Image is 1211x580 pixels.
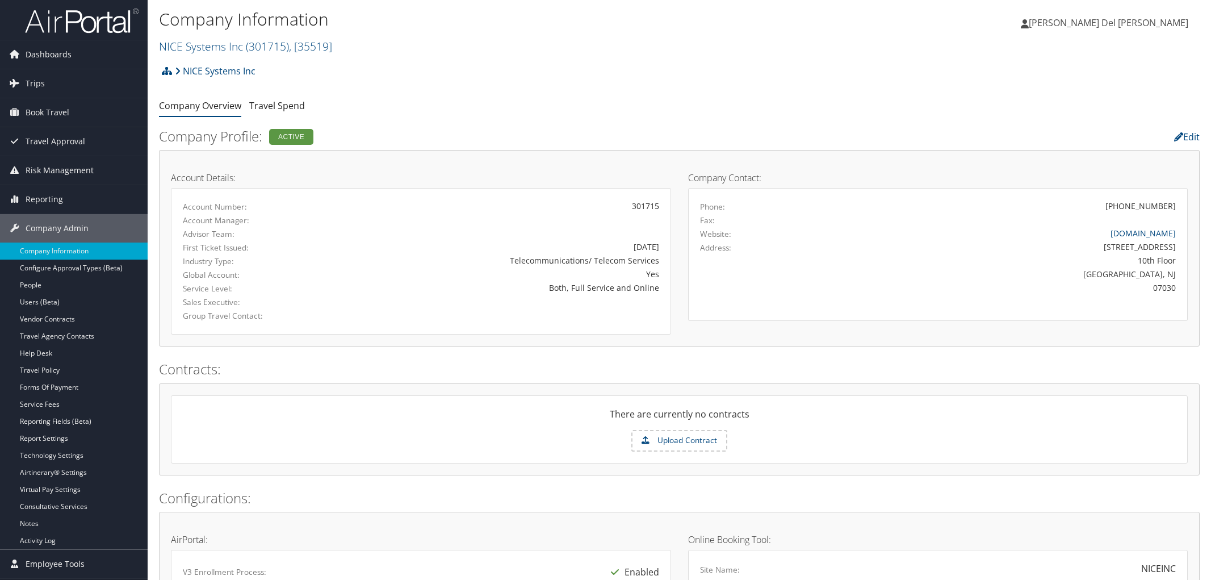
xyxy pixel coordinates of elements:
a: [DOMAIN_NAME] [1111,228,1176,239]
div: Active [269,129,313,145]
label: Account Manager: [183,215,330,226]
label: Industry Type: [183,256,330,267]
label: Group Travel Contact: [183,310,330,322]
h4: Company Contact: [688,173,1188,182]
h4: AirPortal: [171,535,671,544]
span: Trips [26,69,45,98]
div: [STREET_ADDRESS] [823,241,1176,253]
div: 301715 [347,200,659,212]
h4: Account Details: [171,173,671,182]
span: Employee Tools [26,550,85,578]
span: ( 301715 ) [246,39,289,54]
span: [PERSON_NAME] Del [PERSON_NAME] [1029,16,1188,29]
label: Fax: [700,215,715,226]
div: [PHONE_NUMBER] [1105,200,1176,212]
label: Website: [700,228,731,240]
span: Risk Management [26,156,94,185]
label: Phone: [700,201,725,212]
span: Travel Approval [26,127,85,156]
div: NICEINC [1141,562,1176,575]
a: [PERSON_NAME] Del [PERSON_NAME] [1021,6,1200,40]
a: Edit [1174,131,1200,143]
div: 10th Floor [823,254,1176,266]
div: There are currently no contracts [171,407,1187,430]
div: Telecommunications/ Telecom Services [347,254,659,266]
span: , [ 35519 ] [289,39,332,54]
div: Yes [347,268,659,280]
div: Both, Full Service and Online [347,282,659,294]
label: Address: [700,242,731,253]
span: Reporting [26,185,63,214]
label: Site Name: [700,564,740,575]
span: Book Travel [26,98,69,127]
h1: Company Information [159,7,853,31]
label: Account Number: [183,201,330,212]
label: Service Level: [183,283,330,294]
a: Company Overview [159,99,241,112]
div: 07030 [823,282,1176,294]
label: V3 Enrollment Process: [183,566,266,578]
span: Dashboards [26,40,72,69]
img: airportal-logo.png [25,7,139,34]
h2: Configurations: [159,489,1200,508]
label: Upload Contract [632,431,726,450]
div: [DATE] [347,241,659,253]
label: Advisor Team: [183,228,330,240]
h2: Contracts: [159,360,1200,379]
label: First Ticket Issued: [183,242,330,253]
h2: Company Profile: [159,127,847,146]
a: NICE Systems Inc [175,60,255,82]
a: Travel Spend [249,99,305,112]
label: Sales Executive: [183,297,330,308]
h4: Online Booking Tool: [688,535,1188,544]
span: Company Admin [26,214,89,243]
label: Global Account: [183,269,330,281]
a: NICE Systems Inc [159,39,332,54]
div: [GEOGRAPHIC_DATA], NJ [823,268,1176,280]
